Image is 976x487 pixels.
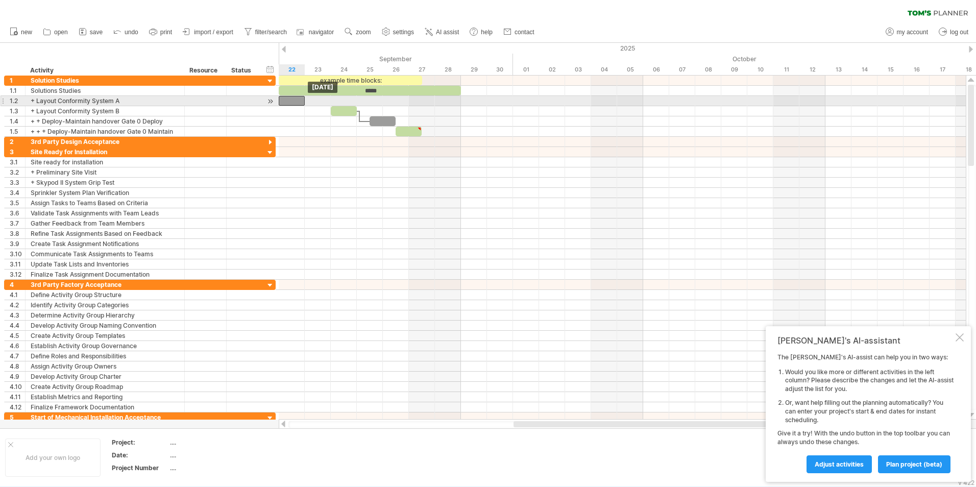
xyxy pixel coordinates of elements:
[31,116,179,126] div: + + Deploy-Maintain handover Gate 0 Deploy
[265,96,275,107] div: scroll to activity
[356,29,371,36] span: zoom
[930,64,956,75] div: Friday, 17 October 2025
[669,64,695,75] div: Tuesday, 7 October 2025
[10,331,25,340] div: 4.5
[877,64,904,75] div: Wednesday, 15 October 2025
[31,76,179,85] div: Solution Studies
[357,64,383,75] div: Thursday, 25 September 2025
[31,412,179,422] div: Start of Mechanical Installation Acceptance
[10,382,25,392] div: 4.10
[815,460,864,468] span: Adjust activities
[461,64,487,75] div: Monday, 29 September 2025
[31,331,179,340] div: Create Activity Group Templates
[897,29,928,36] span: my account
[10,229,25,238] div: 3.8
[31,392,179,402] div: Establish Metrics and Reporting
[295,26,337,39] a: navigator
[904,64,930,75] div: Thursday, 16 October 2025
[31,351,179,361] div: Define Roles and Responsibilities
[10,249,25,259] div: 3.10
[481,29,493,36] span: help
[31,167,179,177] div: + Preliminary Site Visit
[31,270,179,279] div: Finalize Task Assignment Documentation
[31,106,179,116] div: + Layout Conformity System B
[10,239,25,249] div: 3.9
[111,26,141,39] a: undo
[194,29,233,36] span: import / export
[487,64,513,75] div: Tuesday, 30 September 2025
[591,64,617,75] div: Saturday, 4 October 2025
[10,270,25,279] div: 3.12
[31,157,179,167] div: Site ready for installation
[10,310,25,320] div: 4.3
[189,65,221,76] div: Resource
[31,249,179,259] div: Communicate Task Assignments to Teams
[379,26,417,39] a: settings
[160,29,172,36] span: print
[777,353,954,473] div: The [PERSON_NAME]'s AI-assist can help you in two ways: Give it a try! With the undo button in th...
[825,64,851,75] div: Monday, 13 October 2025
[10,188,25,198] div: 3.4
[10,351,25,361] div: 4.7
[513,64,539,75] div: Wednesday, 1 October 2025
[342,26,374,39] a: zoom
[958,479,974,486] div: v 422
[21,29,32,36] span: new
[10,147,25,157] div: 3
[31,178,179,187] div: + Skypod II System Grip Test
[409,64,435,75] div: Saturday, 27 September 2025
[31,280,179,289] div: 3rd Party Factory Acceptance
[31,96,179,106] div: + Layout Conformity System A
[31,382,179,392] div: Create Activity Group Roadmap
[10,76,25,85] div: 1
[436,29,459,36] span: AI assist
[31,147,179,157] div: Site Ready for Installation
[383,64,409,75] div: Friday, 26 September 2025
[31,300,179,310] div: Identify Activity Group Categories
[112,451,168,459] div: Date:
[31,372,179,381] div: Develop Activity Group Charter
[10,372,25,381] div: 4.9
[10,167,25,177] div: 3.2
[435,64,461,75] div: Sunday, 28 September 2025
[10,157,25,167] div: 3.1
[279,76,422,85] div: example time blocks:
[31,259,179,269] div: Update Task Lists and Inventories
[883,26,931,39] a: my account
[393,29,414,36] span: settings
[170,438,256,447] div: ....
[721,64,747,75] div: Thursday, 9 October 2025
[180,26,236,39] a: import / export
[878,455,950,473] a: plan project (beta)
[31,361,179,371] div: Assign Activity Group Owners
[309,29,334,36] span: navigator
[31,229,179,238] div: Refine Task Assignments Based on Feedback
[31,198,179,208] div: Assign Tasks to Teams Based on Criteria
[10,208,25,218] div: 3.6
[10,402,25,412] div: 4.12
[10,178,25,187] div: 3.3
[10,106,25,116] div: 1.3
[785,399,954,424] li: Or, want help filling out the planning automatically? You can enter your project's start & end da...
[777,335,954,346] div: [PERSON_NAME]'s AI-assistant
[54,29,68,36] span: open
[31,290,179,300] div: Define Activity Group Structure
[565,64,591,75] div: Friday, 3 October 2025
[31,137,179,147] div: 3rd Party Design Acceptance
[10,218,25,228] div: 3.7
[10,290,25,300] div: 4.1
[31,310,179,320] div: Determine Activity Group Hierarchy
[90,29,103,36] span: save
[695,64,721,75] div: Wednesday, 8 October 2025
[886,460,942,468] span: plan project (beta)
[112,464,168,472] div: Project Number
[31,239,179,249] div: Create Task Assignment Notifications
[331,64,357,75] div: Wednesday, 24 September 2025
[950,29,968,36] span: log out
[747,64,773,75] div: Friday, 10 October 2025
[10,116,25,126] div: 1.4
[31,86,179,95] div: Solutions Studies
[10,198,25,208] div: 3.5
[170,451,256,459] div: ....
[255,29,287,36] span: filter/search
